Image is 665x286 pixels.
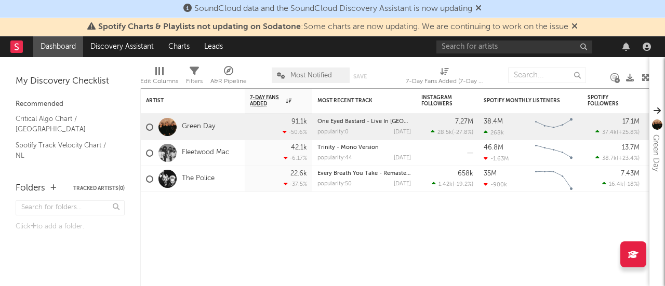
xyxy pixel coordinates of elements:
[283,129,307,135] div: -50.6 %
[317,171,411,176] div: Every Breath You Take - Remastered 2023
[16,98,125,111] div: Recommended
[317,119,411,125] div: One Eyed Bastard - Live In Amsterdam
[284,181,307,187] div: -37.5 %
[484,144,503,151] div: 46.8M
[317,181,352,187] div: popularity: 50
[98,23,301,31] span: Spotify Charts & Playlists not updating on Sodatone
[317,145,379,151] a: Trinity - Mono Version
[194,5,472,13] span: SoundCloud data and the SoundCloud Discovery Assistant is now updating
[290,170,307,177] div: 22.6k
[16,221,125,233] div: Click to add a folder.
[16,113,114,134] a: Critical Algo Chart / [GEOGRAPHIC_DATA]
[182,122,215,131] a: Green Day
[458,170,473,177] div: 658k
[406,75,484,88] div: 7-Day Fans Added (7-Day Fans Added)
[317,155,352,161] div: popularity: 44
[161,36,197,57] a: Charts
[530,114,577,140] svg: Chart title
[182,174,215,183] a: The Police
[571,23,578,31] span: Dismiss
[625,182,638,187] span: -18 %
[73,186,125,191] button: Tracked Artists(0)
[146,98,224,104] div: Artist
[438,182,453,187] span: 1.42k
[210,62,247,92] div: A&R Pipeline
[602,181,640,187] div: ( )
[622,118,640,125] div: 17.1M
[16,75,125,88] div: My Discovery Checklist
[484,181,507,188] div: -900k
[98,23,568,31] span: : Some charts are now updating. We are continuing to work on the issue
[317,98,395,104] div: Most Recent Track
[16,182,45,195] div: Folders
[618,130,638,135] span: +25.8 %
[394,129,411,135] div: [DATE]
[484,129,504,136] div: 268k
[454,130,472,135] span: -27.8 %
[394,181,411,187] div: [DATE]
[210,75,247,88] div: A&R Pipeline
[484,170,497,177] div: 35M
[484,118,503,125] div: 38.4M
[406,62,484,92] div: 7-Day Fans Added (7-Day Fans Added)
[595,155,640,161] div: ( )
[33,36,83,57] a: Dashboard
[530,166,577,192] svg: Chart title
[291,118,307,125] div: 91.1k
[602,130,617,135] span: 37.4k
[394,155,411,161] div: [DATE]
[455,118,473,125] div: 7.27M
[454,182,472,187] span: -19.2 %
[83,36,161,57] a: Discovery Assistant
[291,144,307,151] div: 42.1k
[431,129,473,135] div: ( )
[186,75,203,88] div: Filters
[16,200,125,215] input: Search for folders...
[421,94,458,107] div: Instagram Followers
[317,171,430,176] a: Every Breath You Take - Remastered 2023
[436,40,592,53] input: Search for artists
[618,156,638,161] span: +23.4 %
[484,155,509,162] div: -1.63M
[284,155,307,161] div: -6.17 %
[609,182,623,187] span: 16.4k
[182,148,229,157] a: Fleetwood Mac
[432,181,473,187] div: ( )
[140,62,178,92] div: Edit Columns
[140,75,178,88] div: Edit Columns
[186,62,203,92] div: Filters
[317,119,449,125] a: One Eyed Bastard - Live In [GEOGRAPHIC_DATA]
[508,67,586,83] input: Search...
[16,140,114,161] a: Spotify Track Velocity Chart / NL
[621,170,640,177] div: 7.43M
[290,72,332,79] span: Most Notified
[602,156,617,161] span: 38.7k
[197,36,230,57] a: Leads
[484,98,562,104] div: Spotify Monthly Listeners
[437,130,452,135] span: 28.5k
[595,129,640,135] div: ( )
[250,94,283,107] span: 7-Day Fans Added
[588,94,624,107] div: Spotify Followers
[649,134,662,171] div: Green Day
[353,74,367,79] button: Save
[475,5,482,13] span: Dismiss
[530,140,577,166] svg: Chart title
[317,145,411,151] div: Trinity - Mono Version
[622,144,640,151] div: 13.7M
[317,129,349,135] div: popularity: 0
